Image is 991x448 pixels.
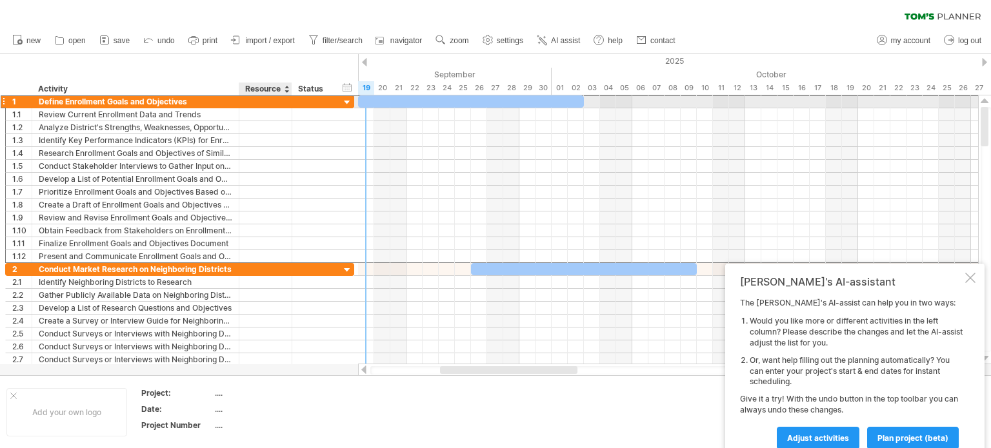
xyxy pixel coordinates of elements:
span: filter/search [323,36,363,45]
a: settings [479,32,527,49]
div: Friday, 17 October 2025 [810,81,826,95]
div: Friday, 24 October 2025 [923,81,939,95]
div: 1 [12,95,32,108]
div: Saturday, 20 September 2025 [374,81,390,95]
div: Wednesday, 1 October 2025 [552,81,568,95]
div: Wednesday, 15 October 2025 [777,81,794,95]
span: help [608,36,623,45]
div: Thursday, 16 October 2025 [794,81,810,95]
span: Adjust activities [787,433,849,443]
div: Thursday, 2 October 2025 [568,81,584,95]
div: 2.3 [12,302,32,314]
div: 1.7 [12,186,32,198]
div: Finalize Enrollment Goals and Objectives Document [39,237,232,249]
div: Project: [141,387,212,398]
div: Resource [245,83,285,95]
div: Identify Key Performance Indicators (KPIs) for Enrollment [39,134,232,146]
div: Analyze District's Strengths, Weaknesses, Opportunities, and Threats (SWOT) [39,121,232,133]
a: import / export [228,32,299,49]
div: Friday, 26 September 2025 [471,81,487,95]
span: import / export [245,36,295,45]
span: open [68,36,86,45]
div: Activity [38,83,232,95]
div: Wednesday, 22 October 2025 [890,81,906,95]
a: navigator [373,32,426,49]
div: Create a Survey or Interview Guide for Neighboring Districts [39,315,232,327]
div: 1.12 [12,250,32,262]
span: my account [891,36,930,45]
div: Research Enrollment Goals and Objectives of Similar Districts [39,147,232,159]
a: open [51,32,90,49]
span: print [203,36,217,45]
div: Sunday, 12 October 2025 [729,81,745,95]
div: Monday, 29 September 2025 [519,81,536,95]
div: Monday, 13 October 2025 [745,81,761,95]
div: Saturday, 18 October 2025 [826,81,842,95]
a: undo [140,32,179,49]
div: Wednesday, 8 October 2025 [665,81,681,95]
span: navigator [390,36,422,45]
div: Conduct Market Research on Neighboring Districts [39,263,232,275]
div: Saturday, 4 October 2025 [600,81,616,95]
div: Tuesday, 23 September 2025 [423,81,439,95]
div: 2.4 [12,315,32,327]
div: Conduct Stakeholder Interviews to Gather Input on Enrollment Goals [39,160,232,172]
div: Tuesday, 30 September 2025 [536,81,552,95]
div: Sunday, 5 October 2025 [616,81,632,95]
div: 2.5 [12,327,32,340]
div: Obtain Feedback from Stakeholders on Enrollment Goals and Objectives [39,224,232,237]
div: Status [298,83,326,95]
div: Thursday, 9 October 2025 [681,81,697,95]
div: 1.10 [12,224,32,237]
div: Add your own logo [6,388,127,436]
div: 1.1 [12,108,32,121]
span: contact [650,36,676,45]
a: AI assist [534,32,584,49]
span: plan project (beta) [877,433,948,443]
div: Conduct Surveys or Interviews with Neighboring District Administrators [39,327,232,340]
div: Sunday, 21 September 2025 [390,81,406,95]
a: save [96,32,134,49]
div: 2.1 [12,276,32,288]
div: Thursday, 23 October 2025 [906,81,923,95]
a: zoom [432,32,472,49]
div: Sunday, 19 October 2025 [842,81,858,95]
div: Review Current Enrollment Data and Trends [39,108,232,121]
a: print [185,32,221,49]
div: 1.11 [12,237,32,249]
span: log out [958,36,981,45]
div: Tuesday, 7 October 2025 [648,81,665,95]
div: Conduct Surveys or Interviews with Neighboring District Parents and Students [39,353,232,365]
div: 2.2 [12,289,32,301]
div: 1.2 [12,121,32,133]
div: Gather Publicly Available Data on Neighboring Districts [39,289,232,301]
div: Friday, 10 October 2025 [697,81,713,95]
div: Prioritize Enrollment Goals and Objectives Based on Importance and Feasibility [39,186,232,198]
div: Develop a List of Research Questions and Objectives [39,302,232,314]
div: Wednesday, 24 September 2025 [439,81,455,95]
div: Saturday, 11 October 2025 [713,81,729,95]
div: Date: [141,404,212,414]
div: [PERSON_NAME]'s AI-assistant [740,275,963,288]
div: Monday, 22 September 2025 [406,81,423,95]
div: 2.6 [12,340,32,353]
div: Project Number [141,420,212,431]
div: Monday, 6 October 2025 [632,81,648,95]
div: Develop a List of Potential Enrollment Goals and Objectives [39,173,232,185]
a: contact [633,32,679,49]
span: undo [157,36,175,45]
div: 1.6 [12,173,32,185]
div: 2.7 [12,353,32,365]
div: 1.3 [12,134,32,146]
div: .... [215,404,323,414]
span: save [114,36,130,45]
div: Friday, 3 October 2025 [584,81,600,95]
div: 1.9 [12,211,32,224]
a: my account [874,32,934,49]
li: Would you like more or different activities in the left column? Please describe the changes and l... [750,316,963,348]
span: AI assist [551,36,580,45]
div: Monday, 20 October 2025 [858,81,874,95]
div: Monday, 27 October 2025 [971,81,987,95]
div: 1.8 [12,199,32,211]
div: Sunday, 28 September 2025 [503,81,519,95]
